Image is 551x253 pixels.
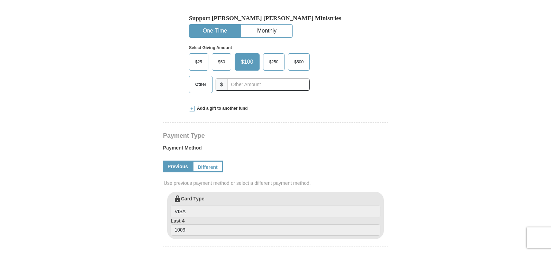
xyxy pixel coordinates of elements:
span: $ [216,79,227,91]
span: Use previous payment method or select a different payment method. [164,180,389,187]
label: Last 4 [171,217,380,236]
button: One-Time [189,25,241,37]
a: Different [192,161,223,172]
strong: Select Giving Amount [189,45,232,50]
h5: Support [PERSON_NAME] [PERSON_NAME] Ministries [189,15,362,22]
span: $25 [192,57,206,67]
input: Last 4 [171,224,380,236]
span: $500 [291,57,307,67]
input: Other Amount [227,79,310,91]
label: Card Type [171,195,380,217]
span: $250 [266,57,282,67]
label: Payment Method [163,144,388,155]
span: $100 [237,57,257,67]
h4: Payment Type [163,133,388,138]
span: Other [192,79,210,90]
input: Card Type [171,206,380,217]
a: Previous [163,161,192,172]
span: Add a gift to another fund [195,106,248,111]
span: $50 [215,57,228,67]
button: Monthly [241,25,292,37]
